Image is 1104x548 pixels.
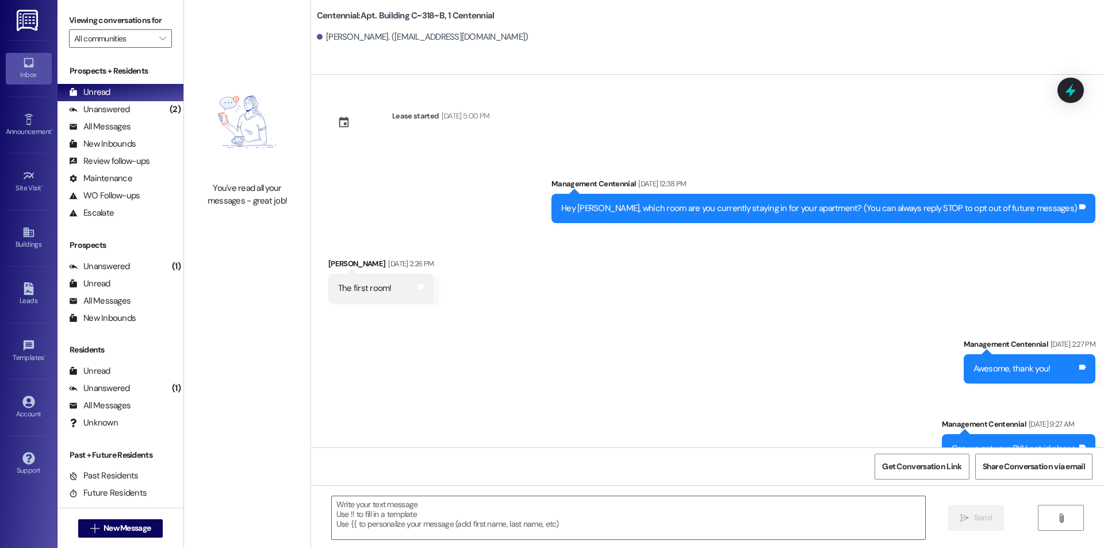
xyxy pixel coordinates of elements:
span: • [41,182,43,190]
a: Buildings [6,223,52,254]
div: Prospects + Residents [57,65,183,77]
div: WO Follow-ups [69,190,140,202]
button: Share Conversation via email [975,454,1092,480]
div: Management Centennial [942,418,1096,434]
div: New Inbounds [69,138,136,150]
div: Can we get your BYU net id please. [952,443,1078,455]
img: empty-state [197,67,298,177]
span: Share Conversation via email [983,461,1085,473]
div: Lease started [392,110,439,122]
div: All Messages [69,121,131,133]
i:  [90,524,99,533]
div: Past + Future Residents [57,449,183,461]
a: Templates • [6,336,52,367]
div: Unanswered [69,260,130,273]
div: Unread [69,278,110,290]
i:  [960,513,969,523]
img: ResiDesk Logo [17,10,40,31]
div: All Messages [69,400,131,412]
a: Support [6,449,52,480]
a: Site Visit • [6,166,52,197]
b: Centennial: Apt. Building C~318~B, 1 Centennial [317,10,494,22]
div: (1) [169,380,183,397]
span: New Message [103,522,151,534]
div: Past Residents [69,470,139,482]
div: [PERSON_NAME] [328,258,434,274]
div: (2) [167,101,183,118]
span: • [44,352,46,360]
input: All communities [74,29,154,48]
a: Inbox [6,53,52,84]
div: The first room! [338,282,392,294]
div: [DATE] 12:38 PM [635,178,686,190]
div: [PERSON_NAME]. ([EMAIL_ADDRESS][DOMAIN_NAME]) [317,31,528,43]
div: Prospects [57,239,183,251]
div: Escalate [69,207,114,219]
div: Residents [57,344,183,356]
div: New Inbounds [69,312,136,324]
button: New Message [78,519,163,538]
div: (1) [169,258,183,275]
div: Management Centennial [551,178,1095,194]
div: Unanswered [69,104,130,116]
label: Viewing conversations for [69,12,172,29]
div: Hey [PERSON_NAME], which room are you currently staying in for your apartment? (You can always re... [561,202,1077,214]
div: Maintenance [69,173,132,185]
div: [DATE] 2:27 PM [1048,338,1095,350]
div: Management Centennial [964,338,1095,354]
span: Send [974,512,992,524]
div: Unknown [69,417,118,429]
button: Send [948,505,1004,531]
div: [DATE] 5:00 PM [439,110,489,122]
i:  [1057,513,1065,523]
a: Leads [6,279,52,310]
div: Awesome, thank you! [973,363,1051,375]
button: Get Conversation Link [875,454,969,480]
span: • [51,126,53,134]
div: [DATE] 2:26 PM [385,258,434,270]
a: Account [6,392,52,423]
div: You've read all your messages - great job! [197,182,298,207]
div: Future Residents [69,487,147,499]
div: Unanswered [69,382,130,394]
div: [DATE] 9:27 AM [1026,418,1075,430]
div: Review follow-ups [69,155,149,167]
div: All Messages [69,295,131,307]
i:  [159,34,166,43]
span: Get Conversation Link [882,461,961,473]
div: Unread [69,365,110,377]
div: Unread [69,86,110,98]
